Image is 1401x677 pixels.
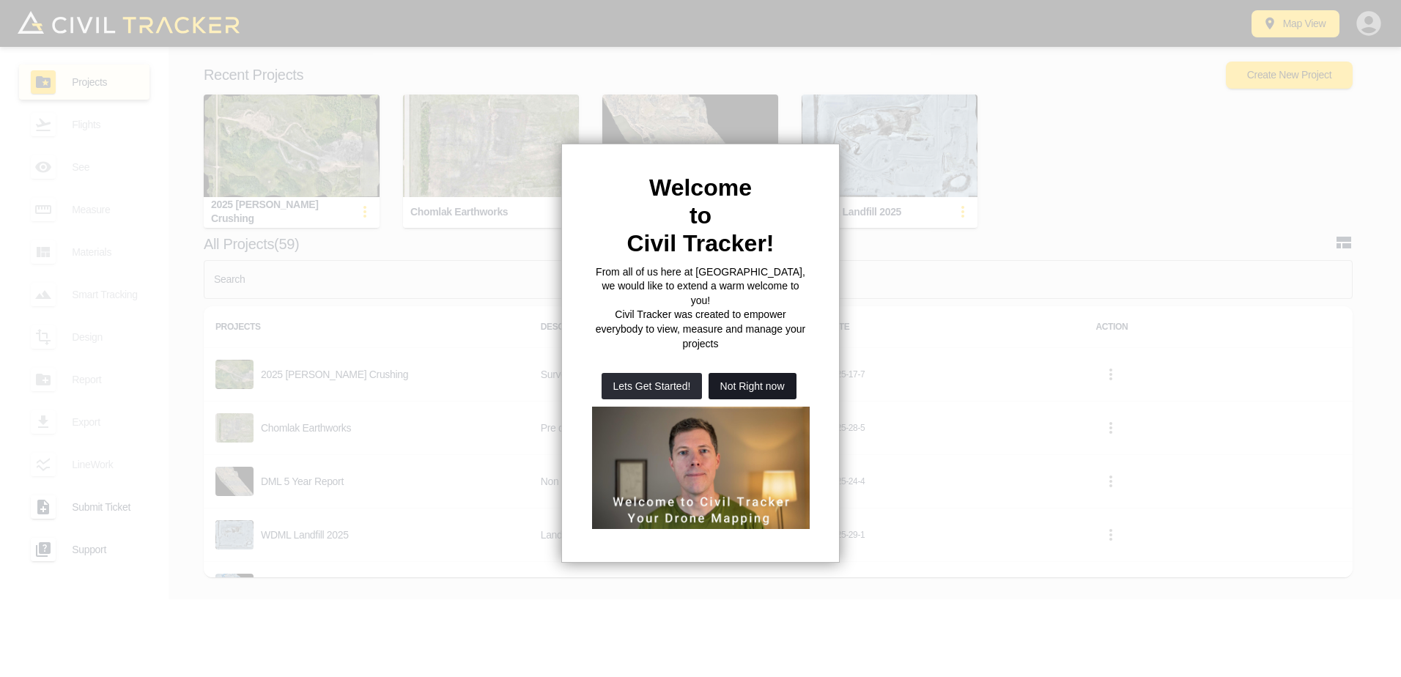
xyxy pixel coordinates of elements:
[591,265,810,308] p: From all of us here at [GEOGRAPHIC_DATA], we would like to extend a warm welcome to you!
[591,308,810,351] p: Civil Tracker was created to empower everybody to view, measure and manage your projects
[591,201,810,229] h2: to
[591,407,810,530] iframe: Welcome to Civil Tracker
[602,373,703,399] button: Lets Get Started!
[591,174,810,201] h2: Welcome
[709,373,796,399] button: Not Right now
[591,229,810,257] h2: Civil Tracker!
